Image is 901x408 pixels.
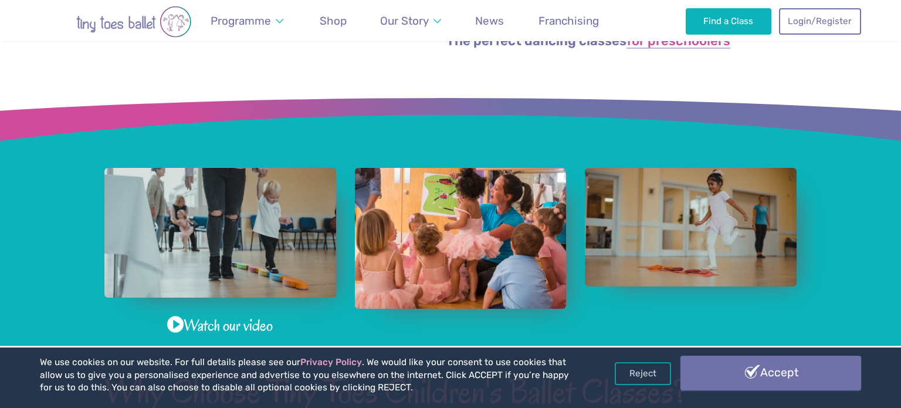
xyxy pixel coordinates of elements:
a: Shop [314,7,352,35]
a: View full-size image [355,168,567,309]
a: Watch our video [167,314,273,337]
a: Find a Class [686,8,772,34]
span: News [475,14,504,28]
span: Shop [320,14,347,28]
span: Franchising [538,14,599,28]
a: Login/Register [779,8,861,34]
a: View full-size image [104,168,336,298]
a: Reject [615,362,671,385]
a: Franchising [533,7,604,35]
p: We use cookies on our website. For full details please see our . We would like your consent to us... [40,356,574,394]
p: The perfect dancing classes [446,32,732,50]
a: View full-size image [585,168,797,286]
a: Accept [680,356,861,390]
span: Programme [211,14,271,28]
a: for preschoolers [626,35,730,49]
a: Programme [205,7,289,35]
span: Our Story [380,14,429,28]
a: Our Story [375,7,447,35]
a: Privacy Policy [300,357,362,367]
img: tiny toes ballet [40,6,228,38]
a: News [470,7,510,35]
